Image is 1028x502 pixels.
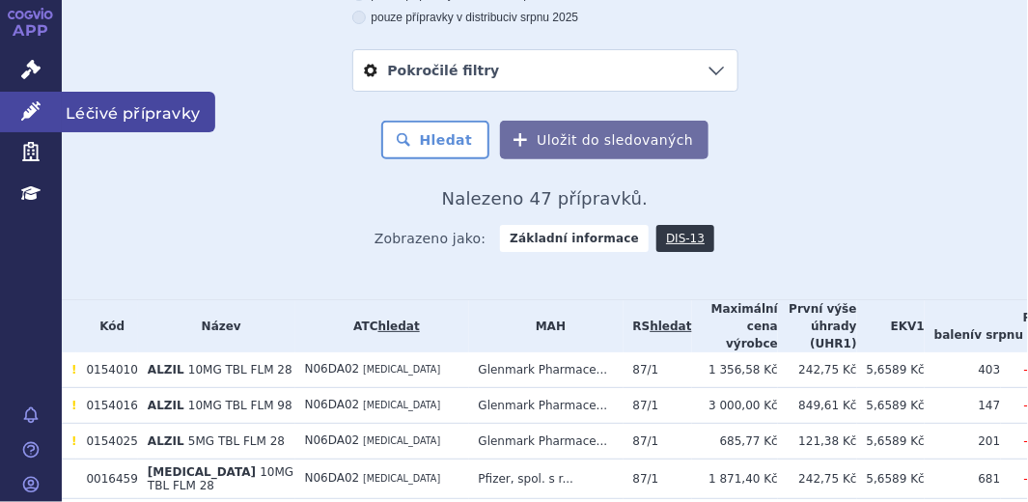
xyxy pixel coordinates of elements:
span: [MEDICAL_DATA] [148,465,256,479]
span: [MEDICAL_DATA] [363,435,440,446]
td: Glenmark Pharmace... [469,387,624,423]
span: [MEDICAL_DATA] [363,400,440,410]
th: Název [138,300,295,352]
a: Pokročilé filtry [353,50,737,91]
td: Glenmark Pharmace... [469,423,624,459]
span: 10MG TBL FLM 28 [188,363,292,376]
td: 403 [925,352,1001,388]
th: Kód [76,300,137,352]
span: N06DA02 [305,362,360,376]
td: 1 871,40 Kč [692,459,778,498]
td: 147 [925,387,1001,423]
span: Zobrazeno jako: [375,225,486,252]
span: 10MG TBL FLM 28 [148,465,293,492]
td: 3 000,00 Kč [692,387,778,423]
td: 201 [925,423,1001,459]
td: 0154016 [76,387,137,423]
th: Maximální cena výrobce [692,300,778,352]
th: MAH [469,300,624,352]
td: 685,77 Kč [692,423,778,459]
span: N06DA02 [305,398,360,411]
span: v srpnu 2025 [512,11,578,24]
td: 121,38 Kč [778,423,857,459]
th: ATC [295,300,469,352]
th: První výše úhrady (UHR1) [778,300,857,352]
span: Tento přípravek má DNC/DoÚ. [71,434,76,448]
td: 242,75 Kč [778,352,857,388]
td: 242,75 Kč [778,459,857,498]
a: DIS-13 [656,225,714,252]
span: Tento přípravek má DNC/DoÚ. [71,363,76,376]
td: 5,6589 Kč [857,423,925,459]
td: 681 [925,459,1001,498]
td: Glenmark Pharmace... [469,352,624,388]
span: [MEDICAL_DATA] [363,473,440,484]
td: 1 356,58 Kč [692,352,778,388]
a: hledat [378,320,420,333]
span: Nalezeno 47 přípravků. [442,188,649,209]
span: 87/1 [633,434,659,448]
span: [MEDICAL_DATA] [363,364,440,375]
a: hledat [650,320,691,333]
td: 5,6589 Kč [857,387,925,423]
td: 5,6589 Kč [857,352,925,388]
span: ALZIL [148,363,184,376]
td: 0016459 [76,459,137,498]
span: 5MG TBL FLM 28 [188,434,285,448]
span: Léčivé přípravky [62,92,215,132]
label: pouze přípravky v distribuci [352,10,738,25]
td: 0154025 [76,423,137,459]
td: 5,6589 Kč [857,459,925,498]
button: Hledat [381,121,490,159]
span: 87/1 [633,399,659,412]
td: Pfizer, spol. s r... [469,459,624,498]
button: Uložit do sledovaných [500,121,708,159]
span: N06DA02 [305,433,360,447]
span: 87/1 [633,472,659,486]
th: EKV1 [857,300,925,352]
span: Tento přípravek má DNC/DoÚ. [71,399,76,412]
span: ALZIL [148,434,184,448]
th: RS [624,300,692,352]
span: 87/1 [633,363,659,376]
strong: Základní informace [500,225,649,252]
span: ALZIL [148,399,184,412]
span: 10MG TBL FLM 98 [188,399,292,412]
span: N06DA02 [305,471,360,485]
td: 849,61 Kč [778,387,857,423]
td: 0154010 [76,352,137,388]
